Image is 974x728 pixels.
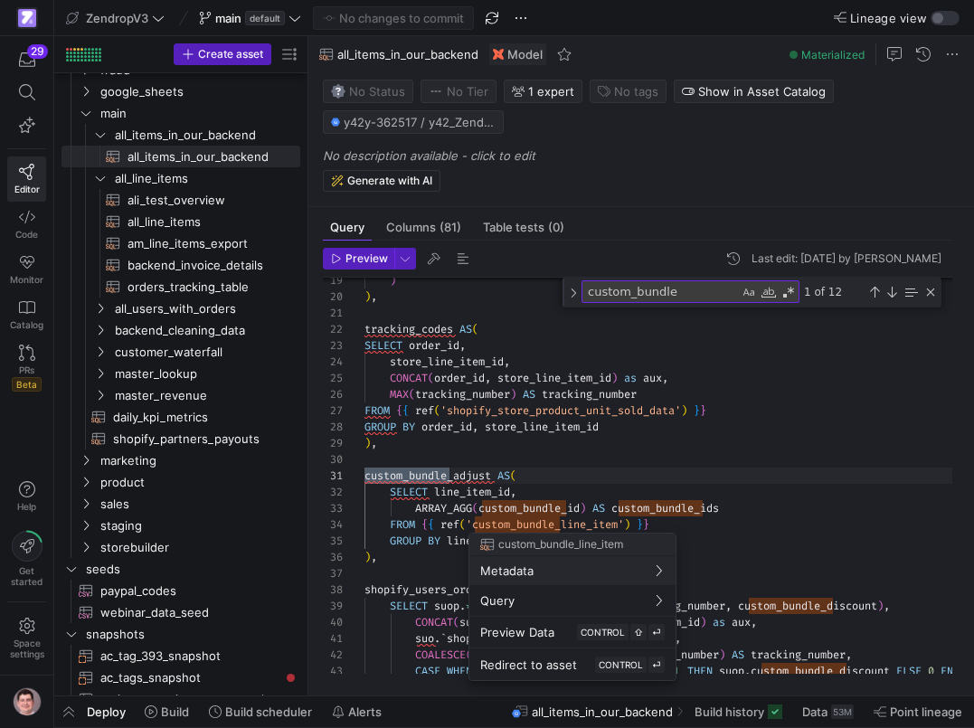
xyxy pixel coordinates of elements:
[480,563,534,578] span: Metadata
[652,627,661,638] span: ⏎
[480,625,554,639] span: Preview Data
[652,659,661,670] span: ⏎
[581,627,625,638] span: CONTROL
[599,659,643,670] span: CONTROL
[634,627,643,638] span: ⇧
[480,657,577,672] span: Redirect to asset
[480,593,515,608] span: Query
[498,538,623,551] span: custom_bundle_line_item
